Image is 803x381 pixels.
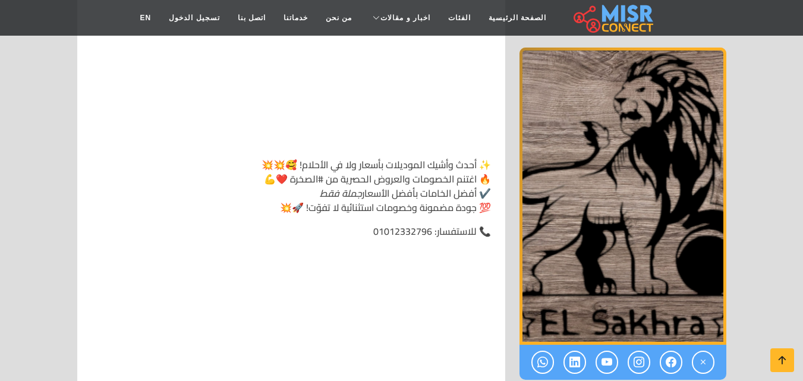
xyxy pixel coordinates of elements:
p: ✨ أحدث وأشيك الموديلات بأسعار ولا في الأحلام! 🥰💥💥 🔥 اغتنم الخصومات والعروض الحصرية من #الصخرة ❤️💪... [92,158,491,215]
img: main.misr_connect [574,3,653,33]
a: EN [131,7,160,29]
a: تسجيل الدخول [160,7,228,29]
img: مكتب الصخرة للملابس الجاهزة شبرا [519,48,726,345]
div: 1 / 1 [519,48,726,345]
a: الصفحة الرئيسية [480,7,555,29]
span: اخبار و مقالات [380,12,430,23]
a: اخبار و مقالات [361,7,439,29]
a: الفئات [439,7,480,29]
em: جملة فقط [320,184,362,202]
a: من نحن [317,7,361,29]
a: اتصل بنا [229,7,275,29]
a: خدماتنا [275,7,317,29]
p: 📞 للاستفسار: 01012332796 [92,224,491,238]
